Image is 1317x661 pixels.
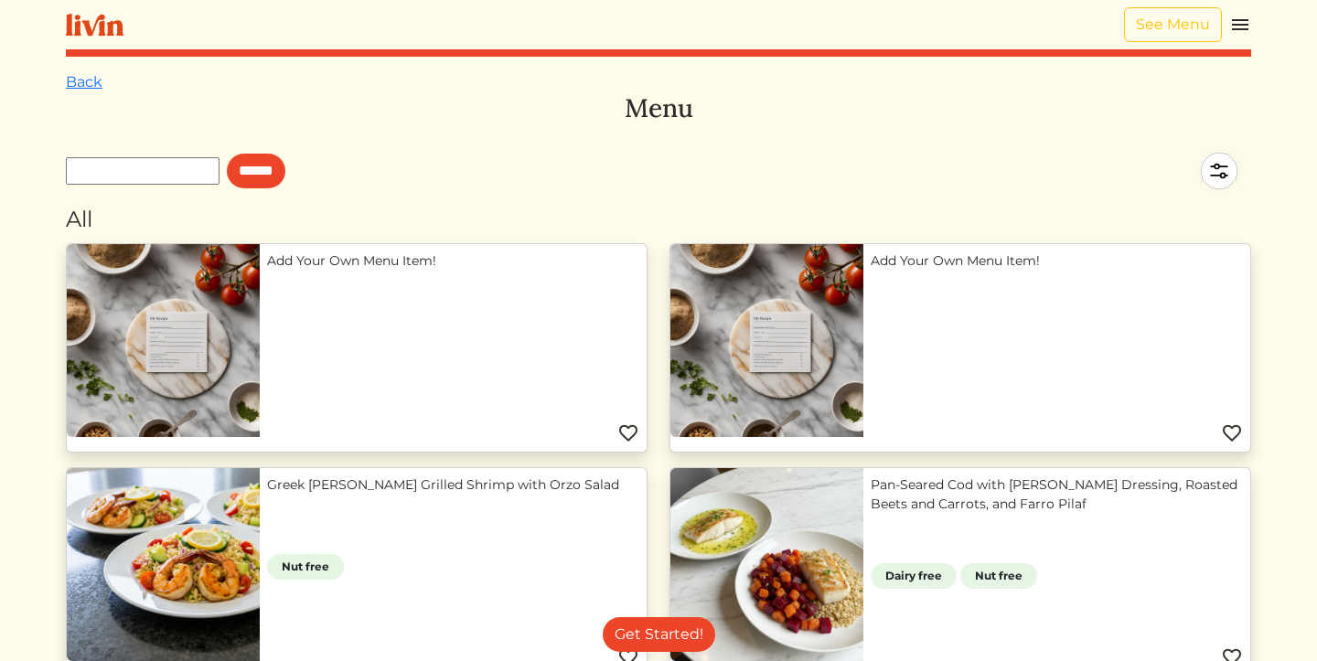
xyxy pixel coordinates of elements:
[871,475,1243,514] a: Pan-Seared Cod with [PERSON_NAME] Dressing, Roasted Beets and Carrots, and Farro Pilaf
[871,251,1243,271] a: Add Your Own Menu Item!
[66,73,102,91] a: Back
[1229,14,1251,36] img: menu_hamburger-cb6d353cf0ecd9f46ceae1c99ecbeb4a00e71ca567a856bd81f57e9d8c17bb26.svg
[1221,422,1243,444] img: Favorite menu item
[66,93,1251,124] h3: Menu
[617,422,639,444] img: Favorite menu item
[267,251,639,271] a: Add Your Own Menu Item!
[1124,7,1222,42] a: See Menu
[66,203,1251,236] div: All
[66,14,123,37] img: livin-logo-a0d97d1a881af30f6274990eb6222085a2533c92bbd1e4f22c21b4f0d0e3210c.svg
[1187,139,1251,203] img: filter-5a7d962c2457a2d01fc3f3b070ac7679cf81506dd4bc827d76cf1eb68fb85cd7.svg
[603,617,715,652] a: Get Started!
[267,475,639,495] a: Greek [PERSON_NAME] Grilled Shrimp with Orzo Salad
